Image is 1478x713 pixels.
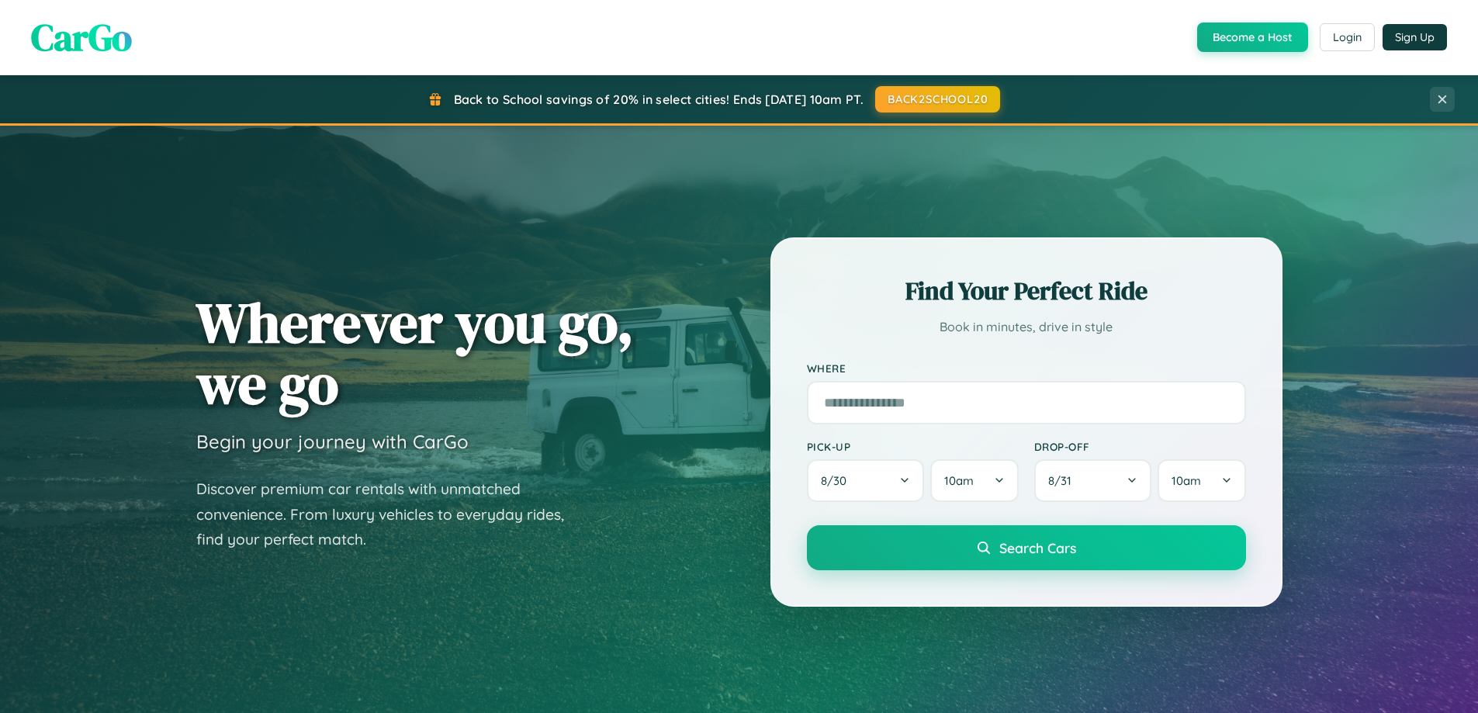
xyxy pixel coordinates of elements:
span: Back to School savings of 20% in select cities! Ends [DATE] 10am PT. [454,92,864,107]
p: Discover premium car rentals with unmatched convenience. From luxury vehicles to everyday rides, ... [196,476,584,552]
button: 8/30 [807,459,925,502]
span: CarGo [31,12,132,63]
p: Book in minutes, drive in style [807,316,1246,338]
span: 8 / 31 [1048,473,1079,488]
span: 10am [944,473,974,488]
label: Drop-off [1034,440,1246,453]
button: Become a Host [1197,22,1308,52]
label: Where [807,362,1246,375]
button: Login [1320,23,1375,51]
h3: Begin your journey with CarGo [196,430,469,453]
button: Search Cars [807,525,1246,570]
button: 10am [930,459,1018,502]
button: Sign Up [1383,24,1447,50]
h2: Find Your Perfect Ride [807,274,1246,308]
h1: Wherever you go, we go [196,292,634,414]
label: Pick-up [807,440,1019,453]
button: 10am [1158,459,1245,502]
span: 8 / 30 [821,473,854,488]
button: 8/31 [1034,459,1152,502]
span: 10am [1172,473,1201,488]
button: BACK2SCHOOL20 [875,86,1000,112]
span: Search Cars [999,539,1076,556]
